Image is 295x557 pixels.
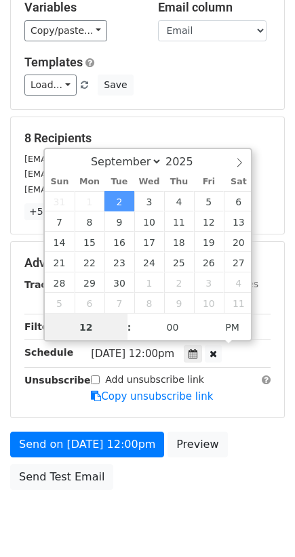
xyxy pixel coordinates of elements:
[45,314,127,341] input: Hour
[134,293,164,313] span: October 8, 2025
[132,314,214,341] input: Minute
[134,252,164,272] span: September 24, 2025
[75,272,104,293] span: September 29, 2025
[134,211,164,232] span: September 10, 2025
[164,191,194,211] span: September 4, 2025
[24,131,271,146] h5: 8 Recipients
[24,203,75,220] a: +5 more
[45,232,75,252] span: September 14, 2025
[134,232,164,252] span: September 17, 2025
[224,272,254,293] span: October 4, 2025
[75,252,104,272] span: September 22, 2025
[214,314,251,341] span: Click to toggle
[164,293,194,313] span: October 9, 2025
[24,321,59,332] strong: Filters
[75,178,104,186] span: Mon
[104,252,134,272] span: September 23, 2025
[10,432,164,457] a: Send on [DATE] 12:00pm
[127,314,132,341] span: :
[24,184,176,194] small: [EMAIL_ADDRESS][DOMAIN_NAME]
[194,272,224,293] span: October 3, 2025
[24,255,271,270] h5: Advanced
[75,232,104,252] span: September 15, 2025
[24,169,176,179] small: [EMAIL_ADDRESS][DOMAIN_NAME]
[98,75,133,96] button: Save
[24,154,176,164] small: [EMAIL_ADDRESS][DOMAIN_NAME]
[10,464,113,490] a: Send Test Email
[75,293,104,313] span: October 6, 2025
[164,252,194,272] span: September 25, 2025
[164,232,194,252] span: September 18, 2025
[45,272,75,293] span: September 28, 2025
[75,211,104,232] span: September 8, 2025
[168,432,227,457] a: Preview
[104,178,134,186] span: Tue
[164,272,194,293] span: October 2, 2025
[104,191,134,211] span: September 2, 2025
[194,293,224,313] span: October 10, 2025
[45,293,75,313] span: October 5, 2025
[104,293,134,313] span: October 7, 2025
[224,293,254,313] span: October 11, 2025
[224,191,254,211] span: September 6, 2025
[24,20,107,41] a: Copy/paste...
[164,178,194,186] span: Thu
[45,211,75,232] span: September 7, 2025
[24,55,83,69] a: Templates
[162,155,211,168] input: Year
[224,211,254,232] span: September 13, 2025
[91,390,213,403] a: Copy unsubscribe link
[134,272,164,293] span: October 1, 2025
[194,232,224,252] span: September 19, 2025
[105,373,204,387] label: Add unsubscribe link
[45,178,75,186] span: Sun
[24,347,73,358] strong: Schedule
[75,191,104,211] span: September 1, 2025
[24,75,77,96] a: Load...
[194,178,224,186] span: Fri
[224,232,254,252] span: September 20, 2025
[194,191,224,211] span: September 5, 2025
[104,232,134,252] span: September 16, 2025
[24,279,70,290] strong: Tracking
[164,211,194,232] span: September 11, 2025
[104,272,134,293] span: September 30, 2025
[45,191,75,211] span: August 31, 2025
[194,211,224,232] span: September 12, 2025
[134,191,164,211] span: September 3, 2025
[45,252,75,272] span: September 21, 2025
[224,252,254,272] span: September 27, 2025
[24,375,91,386] strong: Unsubscribe
[91,348,174,360] span: [DATE] 12:00pm
[224,178,254,186] span: Sat
[104,211,134,232] span: September 9, 2025
[134,178,164,186] span: Wed
[194,252,224,272] span: September 26, 2025
[227,492,295,557] iframe: Chat Widget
